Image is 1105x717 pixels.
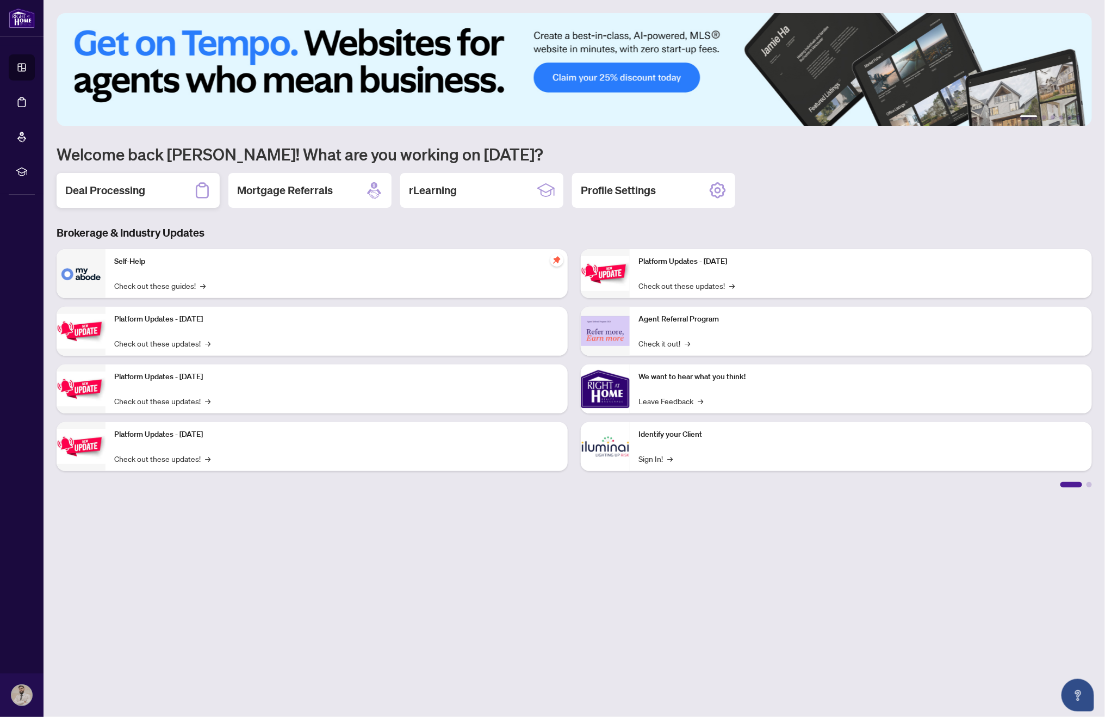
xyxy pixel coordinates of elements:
[1061,679,1094,712] button: Open asap
[57,225,1092,240] h3: Brokerage & Industry Updates
[114,313,559,325] p: Platform Updates - [DATE]
[114,371,559,383] p: Platform Updates - [DATE]
[9,8,35,28] img: logo
[1068,115,1072,120] button: 5
[581,422,630,471] img: Identify your Client
[638,453,673,465] a: Sign In!→
[638,337,690,349] a: Check it out!→
[1059,115,1064,120] button: 4
[237,183,333,198] h2: Mortgage Referrals
[200,280,206,292] span: →
[57,144,1092,164] h1: Welcome back [PERSON_NAME]! What are you working on [DATE]?
[57,13,1092,126] img: Slide 0
[409,183,457,198] h2: rLearning
[114,337,210,349] a: Check out these updates!→
[638,429,1083,441] p: Identify your Client
[698,395,703,407] span: →
[550,254,563,267] span: pushpin
[114,453,210,465] a: Check out these updates!→
[638,256,1083,268] p: Platform Updates - [DATE]
[205,453,210,465] span: →
[114,429,559,441] p: Platform Updates - [DATE]
[114,256,559,268] p: Self-Help
[1020,115,1038,120] button: 1
[114,280,206,292] a: Check out these guides!→
[205,395,210,407] span: →
[638,371,1083,383] p: We want to hear what you think!
[1042,115,1046,120] button: 2
[581,183,656,198] h2: Profile Settings
[729,280,735,292] span: →
[638,395,703,407] a: Leave Feedback→
[638,313,1083,325] p: Agent Referral Program
[57,314,105,348] img: Platform Updates - September 16, 2025
[1077,115,1081,120] button: 6
[205,337,210,349] span: →
[685,337,690,349] span: →
[11,685,32,706] img: Profile Icon
[667,453,673,465] span: →
[65,183,145,198] h2: Deal Processing
[638,280,735,292] a: Check out these updates!→
[57,429,105,463] img: Platform Updates - July 8, 2025
[57,372,105,406] img: Platform Updates - July 21, 2025
[1051,115,1055,120] button: 3
[581,256,630,290] img: Platform Updates - June 23, 2025
[57,249,105,298] img: Self-Help
[114,395,210,407] a: Check out these updates!→
[581,316,630,346] img: Agent Referral Program
[581,364,630,413] img: We want to hear what you think!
